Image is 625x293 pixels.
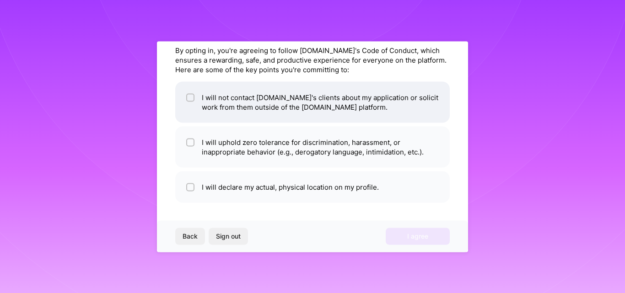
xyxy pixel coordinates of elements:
[175,45,450,74] div: By opting in, you're agreeing to follow [DOMAIN_NAME]'s Code of Conduct, which ensures a rewardin...
[175,126,450,167] li: I will uphold zero tolerance for discrimination, harassment, or inappropriate behavior (e.g., der...
[209,228,248,245] button: Sign out
[175,171,450,202] li: I will declare my actual, physical location on my profile.
[216,232,241,241] span: Sign out
[183,232,198,241] span: Back
[175,81,450,123] li: I will not contact [DOMAIN_NAME]'s clients about my application or solicit work from them outside...
[175,228,205,245] button: Back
